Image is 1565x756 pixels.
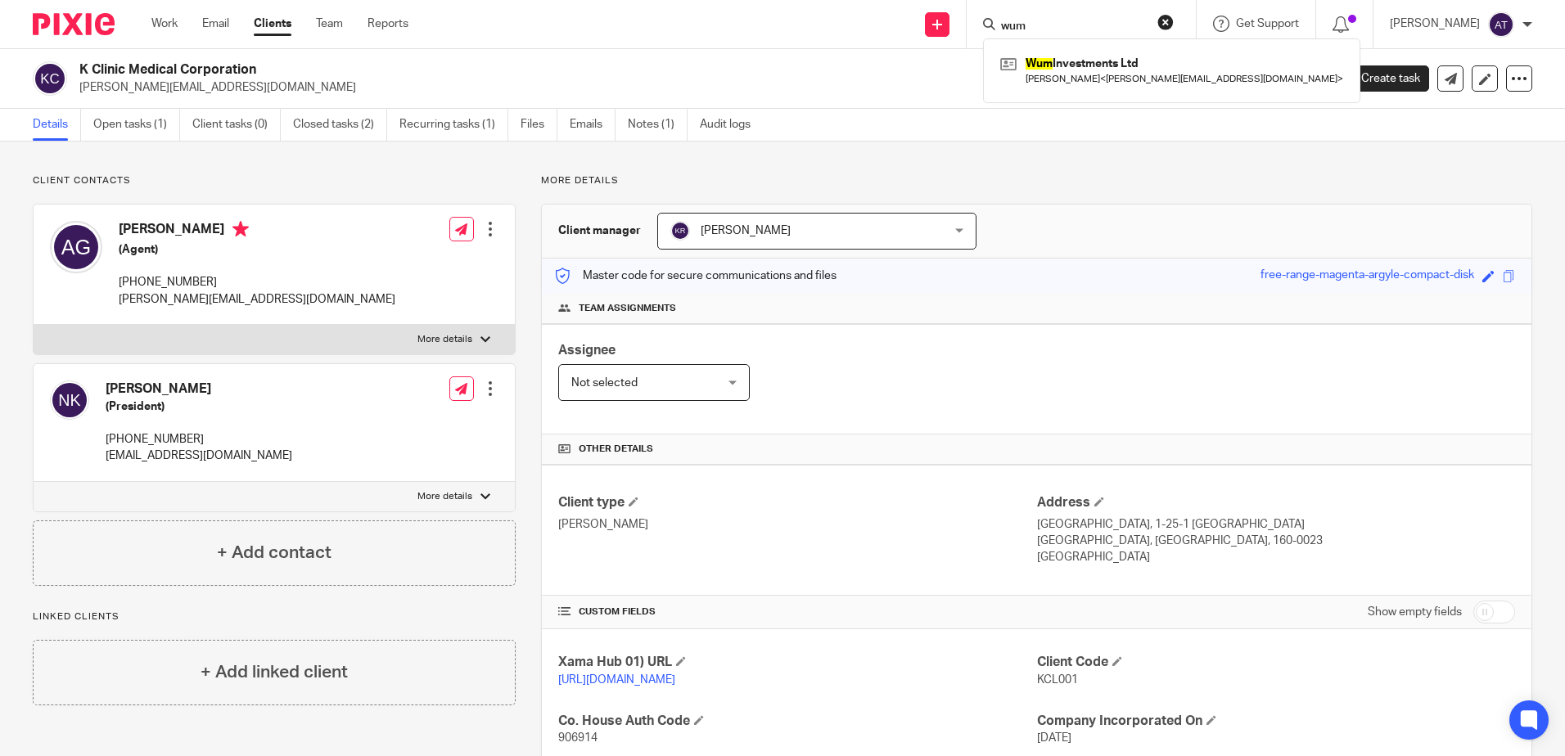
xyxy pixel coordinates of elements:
p: [PHONE_NUMBER] [106,431,292,448]
a: Closed tasks (2) [293,109,387,141]
a: Team [316,16,343,32]
h4: [PERSON_NAME] [119,221,395,241]
img: svg%3E [50,221,102,273]
a: Client tasks (0) [192,109,281,141]
h4: [PERSON_NAME] [106,380,292,398]
img: Pixie [33,13,115,35]
h4: Xama Hub 01) URL [558,654,1036,671]
span: Get Support [1236,18,1299,29]
a: Notes (1) [628,109,688,141]
button: Clear [1157,14,1174,30]
input: Search [999,20,1147,34]
p: Master code for secure communications and files [554,268,837,284]
p: [PERSON_NAME][EMAIL_ADDRESS][DOMAIN_NAME] [119,291,395,308]
span: KCL001 [1037,674,1078,686]
a: Work [151,16,178,32]
h4: Address [1037,494,1515,511]
a: [URL][DOMAIN_NAME] [558,674,675,686]
div: free-range-magenta-argyle-compact-disk [1261,267,1474,286]
h4: CUSTOM FIELDS [558,605,1036,619]
img: svg%3E [670,221,690,241]
p: More details [417,333,472,346]
h5: (President) [106,398,292,415]
p: [PERSON_NAME] [1390,16,1480,32]
a: Clients [254,16,291,32]
label: Show empty fields [1368,604,1462,620]
img: svg%3E [33,61,67,96]
h3: Client manager [558,223,641,239]
h4: + Add linked client [201,659,348,685]
h4: Client Code [1037,654,1515,671]
p: More details [417,490,472,503]
a: Reports [368,16,408,32]
span: Team assignments [579,302,676,315]
a: Details [33,109,81,141]
h4: Co. House Auth Code [558,713,1036,730]
span: [PERSON_NAME] [701,225,791,236]
span: Other details [579,443,653,456]
a: Email [202,16,229,32]
h4: + Add contact [217,540,331,565]
h4: Client type [558,494,1036,511]
a: Recurring tasks (1) [399,109,508,141]
h2: K Clinic Medical Corporation [79,61,1063,79]
span: 906914 [558,732,598,744]
a: Create task [1334,65,1429,92]
a: Files [521,109,557,141]
p: Client contacts [33,174,516,187]
span: [DATE] [1037,732,1071,744]
p: [PERSON_NAME][EMAIL_ADDRESS][DOMAIN_NAME] [79,79,1310,96]
p: [EMAIL_ADDRESS][DOMAIN_NAME] [106,448,292,464]
a: Open tasks (1) [93,109,180,141]
h5: (Agent) [119,241,395,258]
span: Not selected [571,377,638,389]
i: Primary [232,221,249,237]
h4: Company Incorporated On [1037,713,1515,730]
p: [GEOGRAPHIC_DATA] [1037,549,1515,565]
p: [GEOGRAPHIC_DATA], 1-25-1 [GEOGRAPHIC_DATA] [1037,516,1515,533]
p: [GEOGRAPHIC_DATA], [GEOGRAPHIC_DATA], 160-0023 [1037,533,1515,549]
p: More details [541,174,1532,187]
span: Assignee [558,344,616,357]
a: Emails [570,109,616,141]
p: [PERSON_NAME] [558,516,1036,533]
img: svg%3E [50,380,89,420]
p: [PHONE_NUMBER] [119,274,395,290]
img: svg%3E [1488,11,1514,38]
a: Audit logs [700,109,763,141]
p: Linked clients [33,610,516,623]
